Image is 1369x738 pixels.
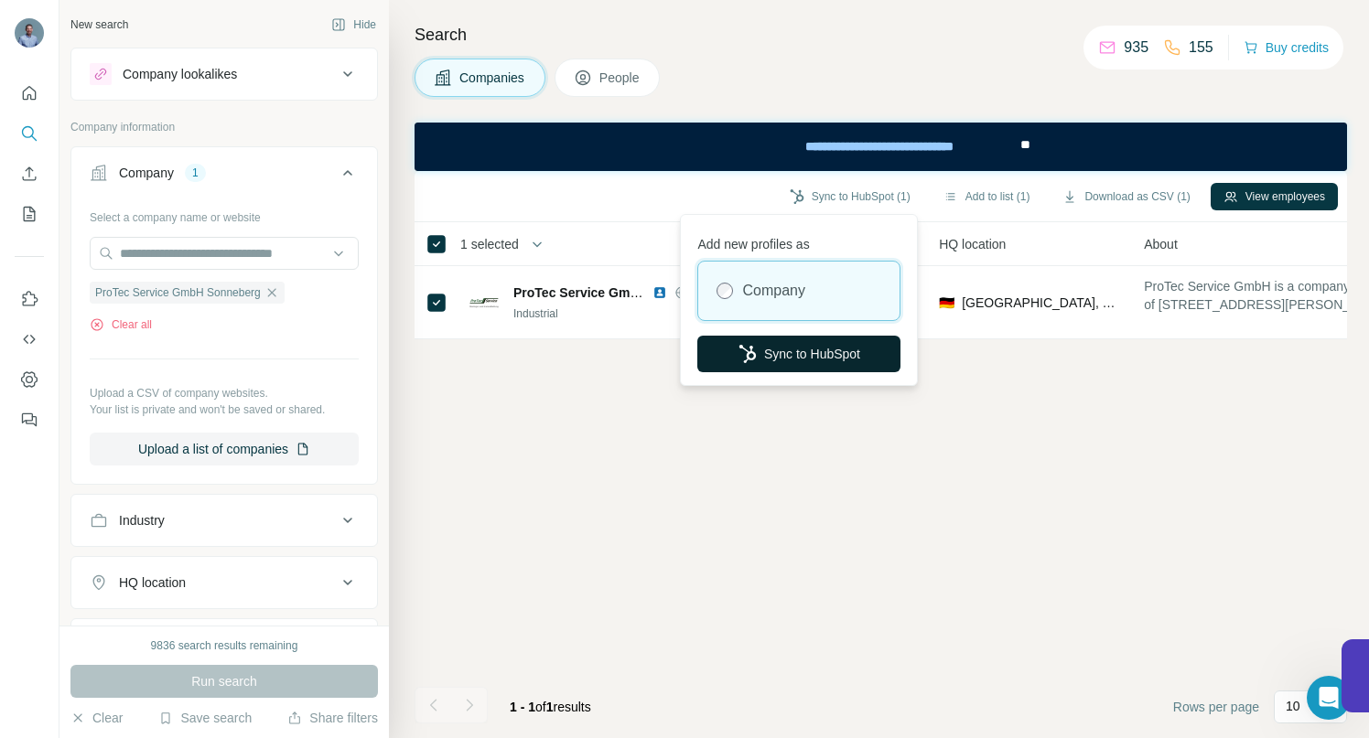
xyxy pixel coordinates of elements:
[469,288,499,317] img: Logo of ProTec Service GmbH Sonneberg
[71,52,377,96] button: Company lookalikes
[1050,183,1202,210] button: Download as CSV (1)
[15,363,44,396] button: Dashboard
[318,11,389,38] button: Hide
[742,280,804,302] label: Company
[15,18,44,48] img: Avatar
[90,433,359,465] button: Upload a list of companies
[185,165,206,181] div: 1
[119,573,186,592] div: HQ location
[962,294,1122,312] span: [GEOGRAPHIC_DATA], Thueringen|Sonneberg
[15,117,44,150] button: Search
[546,700,554,714] span: 1
[15,157,44,190] button: Enrich CSV
[90,202,359,226] div: Select a company name or website
[15,403,44,436] button: Feedback
[513,285,717,300] span: ProTec Service GmbH Sonneberg
[151,637,298,654] div: 9836 search results remaining
[70,709,123,727] button: Clear
[1211,183,1338,210] button: View employees
[513,305,711,322] div: Industrial
[90,401,359,418] p: Your list is private and won't be saved or shared.
[90,316,152,333] button: Clear all
[459,69,526,87] span: Companies
[123,65,237,83] div: Company lookalikes
[777,183,923,210] button: Sync to HubSpot (1)
[652,285,667,300] img: LinkedIn logo
[287,709,378,727] button: Share filters
[1124,37,1148,59] p: 935
[158,709,252,727] button: Save search
[1173,698,1259,716] span: Rows per page
[70,16,128,33] div: New search
[71,623,377,667] button: Annual revenue ($)
[939,235,1006,253] span: HQ location
[599,69,641,87] span: People
[71,151,377,202] button: Company1
[15,198,44,230] button: My lists
[15,77,44,110] button: Quick start
[1144,235,1178,253] span: About
[15,323,44,356] button: Use Surfe API
[15,283,44,316] button: Use Surfe on LinkedIn
[415,123,1347,171] iframe: Banner
[510,700,591,714] span: results
[71,561,377,604] button: HQ location
[931,183,1043,210] button: Add to list (1)
[119,511,165,529] div: Industry
[939,294,954,312] span: 🇩🇪
[415,22,1347,48] h4: Search
[1307,676,1351,720] iframe: Intercom live chat
[697,228,900,253] p: Add new profiles as
[697,336,900,372] button: Sync to HubSpot
[1189,37,1213,59] p: 155
[460,235,519,253] span: 1 selected
[70,119,378,135] p: Company information
[1286,697,1300,715] p: 10
[510,700,535,714] span: 1 - 1
[119,164,174,182] div: Company
[535,700,546,714] span: of
[1244,35,1329,60] button: Buy credits
[95,284,261,301] span: ProTec Service GmbH Sonneberg
[71,498,377,542] button: Industry
[90,385,359,401] p: Upload a CSV of company websites.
